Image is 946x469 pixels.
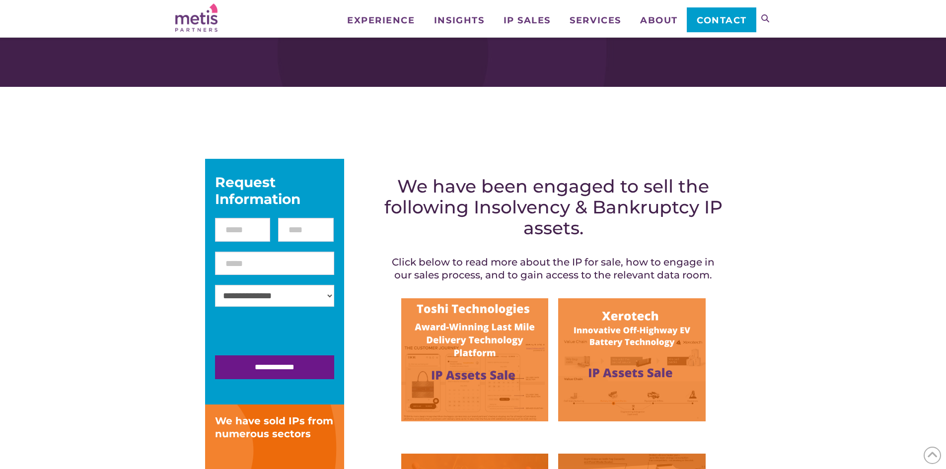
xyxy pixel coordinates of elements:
span: Insights [434,16,484,25]
div: Request Information [215,174,334,207]
iframe: reCAPTCHA [215,317,366,355]
span: Contact [697,16,747,25]
span: Experience [347,16,415,25]
div: We have sold IPs from numerous sectors [215,414,334,440]
a: Contact [687,7,756,32]
span: IP Sales [504,16,551,25]
img: Image [401,298,548,421]
span: Services [570,16,621,25]
h4: Click below to read more about the IP for sale, how to engage in our sales process, and to gain a... [382,256,724,281]
span: Back to Top [924,447,941,464]
img: Image [558,298,705,421]
img: Metis Partners [175,3,218,32]
span: About [640,16,678,25]
h2: We have been engaged to sell the following Insolvency & Bankruptcy IP assets. [382,176,724,238]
